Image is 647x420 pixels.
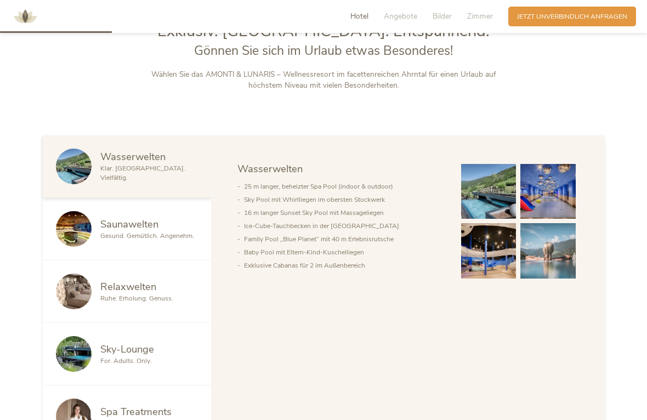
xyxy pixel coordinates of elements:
[244,180,444,193] li: 25 m langer, beheizter Spa Pool (indoor & outdoor)
[100,280,156,293] span: Relaxwelten
[100,342,154,356] span: Sky-Lounge
[100,217,158,231] span: Saunawelten
[384,11,417,21] span: Angebote
[244,219,444,232] li: Ice-Cube-Tauchbecken in der [GEOGRAPHIC_DATA]
[194,42,453,59] span: Gönnen Sie sich im Urlaub etwas Besonderes!
[433,11,452,21] span: Bilder
[140,69,507,92] p: Wählen Sie das AMONTI & LUNARIS – Wellnessresort im facettenreichen Ahrntal für einen Urlaub auf ...
[100,150,166,163] span: Wasserwelten
[467,11,493,21] span: Zimmer
[100,294,173,303] span: Ruhe. Erholung. Genuss.
[517,12,627,21] span: Jetzt unverbindlich anfragen
[244,193,444,206] li: Sky Pool mit Whirlliegen im obersten Stockwerk
[244,232,444,246] li: Family Pool „Blue Planet“ mit 40 m Erlebnisrutsche
[9,13,42,19] a: AMONTI & LUNARIS Wellnessresort
[244,206,444,219] li: 16 m langer Sunset Sky Pool mit Massageliegen
[100,231,194,240] span: Gesund. Gemütlich. Angenehm.
[100,164,185,182] span: Klar. [GEOGRAPHIC_DATA]. Vielfältig.
[350,11,368,21] span: Hotel
[100,356,152,365] span: For. Adults. Only.
[237,162,303,175] span: Wasserwelten
[100,405,172,418] span: Spa Treatments
[244,259,444,272] li: Exklusive Cabanas für 2 im Außenbereich
[244,246,444,259] li: Baby Pool mit Eltern-Kind-Kuschelliegen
